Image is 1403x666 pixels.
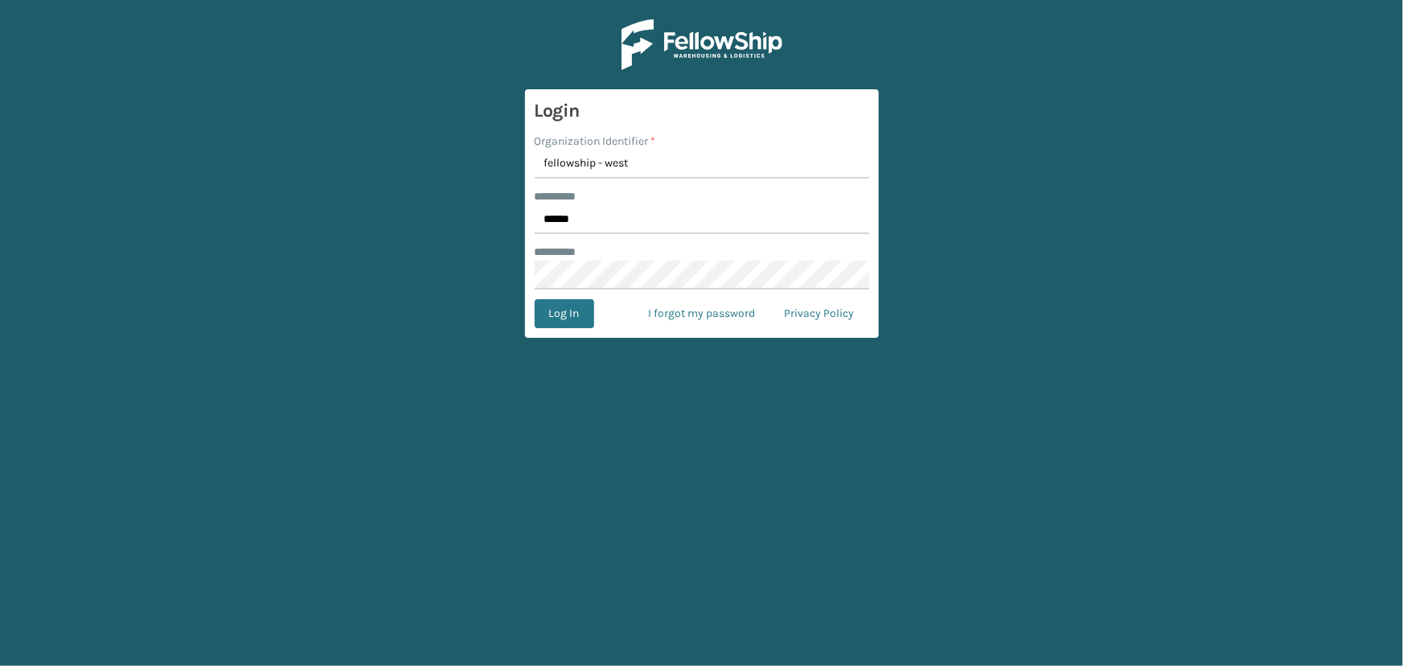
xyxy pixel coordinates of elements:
img: Logo [622,19,782,70]
h3: Login [535,99,869,123]
label: Organization Identifier [535,133,656,150]
a: I forgot my password [634,299,770,328]
button: Log In [535,299,594,328]
a: Privacy Policy [770,299,869,328]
